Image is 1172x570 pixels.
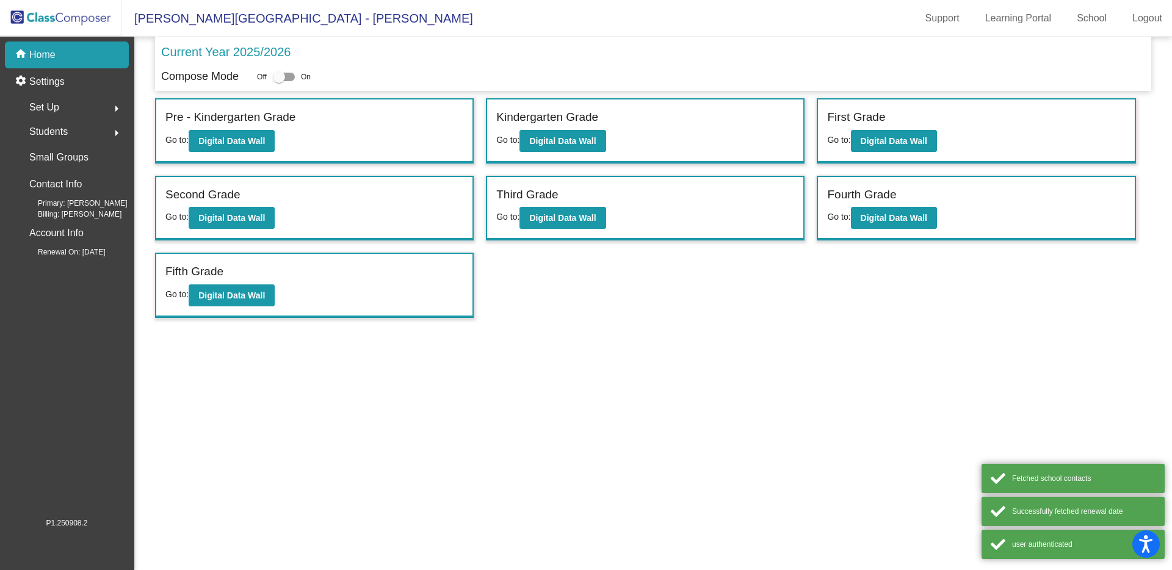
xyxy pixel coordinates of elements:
span: Off [257,71,267,82]
div: Fetched school contacts [1012,473,1156,484]
b: Digital Data Wall [861,213,927,223]
div: user authenticated [1012,539,1156,550]
mat-icon: home [15,48,29,62]
span: Billing: [PERSON_NAME] [18,209,121,220]
a: Learning Portal [975,9,1062,28]
span: Set Up [29,99,59,116]
label: Kindergarten Grade [496,109,598,126]
span: Go to: [827,212,850,222]
b: Digital Data Wall [198,136,265,146]
span: On [301,71,311,82]
a: School [1067,9,1116,28]
b: Digital Data Wall [861,136,927,146]
b: Digital Data Wall [198,213,265,223]
span: Go to: [165,289,189,299]
button: Digital Data Wall [519,207,606,229]
span: [PERSON_NAME][GEOGRAPHIC_DATA] - [PERSON_NAME] [122,9,473,28]
span: Renewal On: [DATE] [18,247,105,258]
p: Home [29,48,56,62]
span: Students [29,123,68,140]
span: Primary: [PERSON_NAME] [18,198,128,209]
div: Successfully fetched renewal date [1012,506,1156,517]
p: Small Groups [29,149,89,166]
p: Contact Info [29,176,82,193]
p: Current Year 2025/2026 [161,43,291,61]
button: Digital Data Wall [851,130,937,152]
a: Logout [1123,9,1172,28]
label: Second Grade [165,186,241,204]
b: Digital Data Wall [529,136,596,146]
p: Account Info [29,225,84,242]
b: Digital Data Wall [529,213,596,223]
span: Go to: [827,135,850,145]
span: Go to: [165,135,189,145]
label: Third Grade [496,186,558,204]
mat-icon: arrow_right [109,126,124,140]
p: Settings [29,74,65,89]
mat-icon: arrow_right [109,101,124,116]
button: Digital Data Wall [189,284,275,306]
label: Pre - Kindergarten Grade [165,109,295,126]
p: Compose Mode [161,68,239,85]
button: Digital Data Wall [851,207,937,229]
mat-icon: settings [15,74,29,89]
span: Go to: [496,212,519,222]
button: Digital Data Wall [189,207,275,229]
button: Digital Data Wall [519,130,606,152]
span: Go to: [165,212,189,222]
label: First Grade [827,109,885,126]
a: Support [916,9,969,28]
label: Fifth Grade [165,263,223,281]
label: Fourth Grade [827,186,896,204]
button: Digital Data Wall [189,130,275,152]
b: Digital Data Wall [198,290,265,300]
span: Go to: [496,135,519,145]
